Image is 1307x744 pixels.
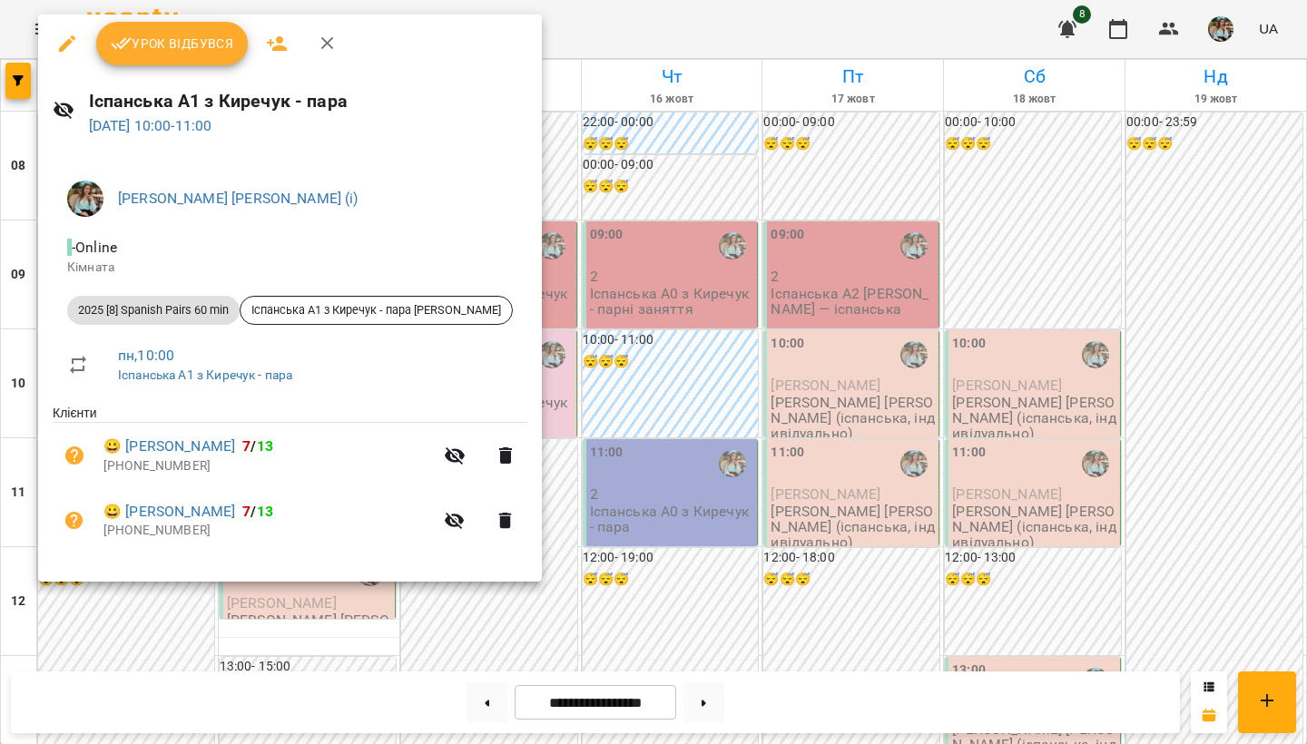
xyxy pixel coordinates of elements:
[118,367,292,382] a: Іспанська А1 з Киречук - пара
[242,503,251,520] span: 7
[89,117,212,134] a: [DATE] 10:00-11:00
[67,239,121,256] span: - Online
[53,434,96,477] button: Візит ще не сплачено. Додати оплату?
[242,437,273,455] b: /
[118,347,174,364] a: пн , 10:00
[111,33,234,54] span: Урок відбувся
[89,87,527,115] h6: Іспанська А1 з Киречук - пара
[96,22,249,65] button: Урок відбувся
[67,259,513,277] p: Кімната
[103,522,433,540] p: [PHONE_NUMBER]
[242,437,251,455] span: 7
[103,457,433,475] p: [PHONE_NUMBER]
[118,190,359,207] a: [PERSON_NAME] [PERSON_NAME] (і)
[257,437,273,455] span: 13
[241,302,512,318] span: Іспанська А1 з Киречук - пара [PERSON_NAME]
[103,436,235,457] a: 😀 [PERSON_NAME]
[53,404,527,559] ul: Клієнти
[103,501,235,523] a: 😀 [PERSON_NAME]
[242,503,273,520] b: /
[67,181,103,217] img: 856b7ccd7d7b6bcc05e1771fbbe895a7.jfif
[257,503,273,520] span: 13
[53,499,96,543] button: Візит ще не сплачено. Додати оплату?
[240,296,513,325] div: Іспанська А1 з Киречук - пара [PERSON_NAME]
[67,302,240,318] span: 2025 [8] Spanish Pairs 60 min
